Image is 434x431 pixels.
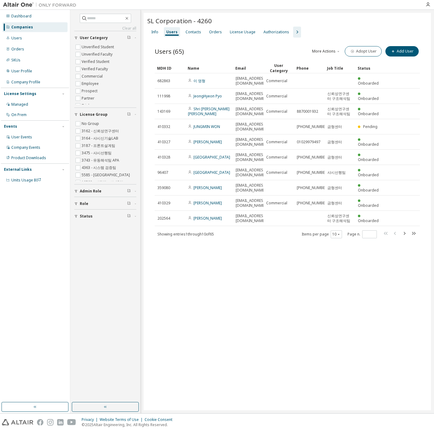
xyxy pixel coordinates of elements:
span: Status [80,214,93,219]
span: [EMAIL_ADDRESS][DOMAIN_NAME] [236,107,267,116]
div: License Usage [230,30,256,35]
label: Employee [82,80,100,87]
div: License Settings [4,91,36,96]
span: 금형센터 [327,124,342,129]
span: 금형센터 [327,140,342,144]
span: [EMAIL_ADDRESS][DOMAIN_NAME] [236,122,267,132]
label: Verified Student [82,58,111,65]
label: No Group [82,120,100,127]
span: 96407 [157,170,168,175]
span: 359080 [157,185,170,190]
span: [PHONE_NUMBER] [297,185,328,190]
a: JUNGMIN WON [193,124,220,129]
span: 410328 [157,155,170,160]
label: Unverified Student [82,43,115,51]
button: 10 [332,232,340,237]
span: 410332 [157,124,170,129]
label: Unverified Faculty [82,51,114,58]
div: Website Terms of Use [100,417,145,422]
span: SL Corporation - 4260 [147,16,212,25]
span: [EMAIL_ADDRESS][DOMAIN_NAME] [236,214,267,223]
span: Onboarded [358,172,379,177]
span: 신뢰성연구센터 구조해석팀 [327,214,352,223]
span: [EMAIL_ADDRESS][DOMAIN_NAME] [236,152,267,162]
span: Page n. [348,230,377,238]
div: Orders [209,30,222,35]
span: 신뢰성연구센터 구조해석팀 [327,91,352,101]
label: 3475 - 샤시선행팀 [82,149,113,157]
button: Status [74,210,136,223]
span: [PHONE_NUMBER] [297,124,328,129]
img: Altair One [3,2,79,8]
span: User Category [80,35,108,40]
div: Managed [11,102,28,107]
span: Admin Role [80,189,101,194]
span: 410329 [157,201,170,206]
img: instagram.svg [47,419,53,426]
span: 금형센터 [327,155,342,160]
div: On Prem [11,112,27,117]
button: Role [74,197,136,210]
span: [PHONE_NUMBER] [297,170,328,175]
a: [PERSON_NAME] [193,216,222,221]
span: Onboarded [358,142,379,147]
div: Cookie Consent [145,417,176,422]
button: Add User [385,46,419,57]
span: Clear filter [127,201,131,206]
span: 410327 [157,140,170,144]
span: 8870001932 [297,109,318,114]
div: Job Title [327,63,353,73]
span: Commercial [266,79,287,83]
label: Verified Faculty [82,65,109,73]
div: Companies [11,25,33,30]
label: 3743 - 유동해석팀 APA [82,157,120,164]
span: Onboarded [358,157,379,162]
span: Items per page [302,230,342,238]
a: 이 영형 [193,78,205,83]
label: 4363 - 시스템 검증팀 [82,164,117,171]
span: Commercial [266,201,287,206]
img: facebook.svg [37,419,43,426]
button: Admin Role [74,184,136,198]
div: Name [188,63,230,73]
button: Adopt User [345,46,382,57]
span: Onboarded [358,111,379,116]
span: Onboarded [358,188,379,193]
div: Company Profile [11,80,40,85]
label: 3162 - 신뢰성연구센터 [82,127,120,135]
p: © 2025 Altair Engineering, Inc. All Rights Reserved. [82,422,176,427]
span: Commercial [266,94,287,99]
div: MDH ID [157,63,183,73]
a: [GEOGRAPHIC_DATA] [193,170,230,175]
div: User Category [266,63,292,73]
div: Events [4,124,17,129]
span: 금형센터 [327,201,342,206]
span: Commercial [266,170,287,175]
div: Phone [296,63,322,73]
a: JeongHyeon Pyo [193,93,222,99]
div: Users [166,30,178,35]
div: Company Events [11,145,40,150]
span: [EMAIL_ADDRESS][DOMAIN_NAME] [236,137,267,147]
img: youtube.svg [67,419,76,426]
span: 143169 [157,109,170,114]
span: Commercial [266,109,287,114]
span: [EMAIL_ADDRESS][DOMAIN_NAME] [236,183,267,193]
span: Clear filter [127,214,131,219]
span: Showing entries 1 through 10 of 65 [157,232,214,237]
span: 금형센터 [327,185,342,190]
span: [EMAIL_ADDRESS][DOMAIN_NAME] [236,168,267,177]
button: License Group [74,108,136,121]
button: User Category [74,31,136,45]
label: Partner [82,95,96,102]
div: Info [151,30,158,35]
span: Clear filter [127,112,131,117]
span: Onboarded [358,203,379,208]
span: Units Usage BI [11,177,41,183]
span: Clear filter [127,189,131,194]
div: Authorizations [263,30,289,35]
div: Privacy [82,417,100,422]
div: Product Downloads [11,155,46,160]
div: Email [235,63,261,73]
span: 신뢰성연구센터 구조해석팀 [327,107,352,116]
